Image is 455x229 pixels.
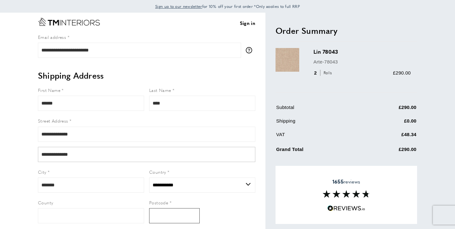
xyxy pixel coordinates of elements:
[155,3,300,9] span: for 10% off your first order *Only applies to full RRP
[38,169,46,175] span: City
[149,87,171,93] span: Last Name
[38,18,100,26] a: Go to Home page
[276,117,361,130] td: Shipping
[361,131,417,143] td: £48.34
[361,144,417,158] td: £290.00
[276,25,417,36] h2: Order Summary
[327,205,365,211] img: Reviews.io 5 stars
[393,70,411,75] span: £290.00
[38,34,66,40] span: Email address
[361,104,417,116] td: £290.00
[276,48,299,72] img: Lin 78043
[313,69,334,77] div: 2
[323,190,370,198] img: Reviews section
[361,117,417,130] td: £0.00
[320,70,334,76] span: Rolls
[38,199,53,206] span: County
[240,19,255,27] a: Sign in
[38,87,60,93] span: First Name
[276,131,361,143] td: VAT
[38,118,68,124] span: Street Address
[38,70,255,81] h2: Shipping Address
[332,178,360,185] span: reviews
[313,58,411,66] p: Arte-78043
[155,3,202,9] a: Sign up to our newsletter
[276,144,361,158] td: Grand Total
[332,178,343,185] strong: 1655
[313,48,411,55] h3: Lin 78043
[149,199,168,206] span: Postcode
[149,169,166,175] span: Country
[246,47,255,53] button: More information
[276,104,361,116] td: Subtotal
